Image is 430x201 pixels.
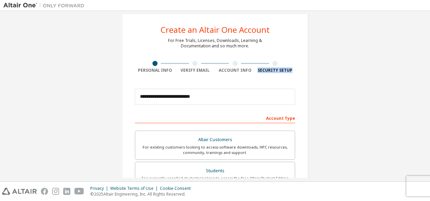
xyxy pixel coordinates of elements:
[2,188,37,195] img: altair_logo.svg
[160,186,195,191] div: Cookie Consent
[139,135,291,144] div: Altair Customers
[139,166,291,176] div: Students
[41,188,48,195] img: facebook.svg
[135,112,295,123] div: Account Type
[74,188,84,195] img: youtube.svg
[135,68,175,73] div: Personal Info
[215,68,255,73] div: Account Info
[90,191,195,197] p: © 2025 Altair Engineering, Inc. All Rights Reserved.
[139,176,291,186] div: For currently enrolled students looking to access the free Altair Student Edition bundle and all ...
[110,186,160,191] div: Website Terms of Use
[63,188,70,195] img: linkedin.svg
[161,26,270,34] div: Create an Altair One Account
[52,188,59,195] img: instagram.svg
[90,186,110,191] div: Privacy
[3,2,88,9] img: Altair One
[175,68,215,73] div: Verify Email
[168,38,262,49] div: For Free Trials, Licenses, Downloads, Learning & Documentation and so much more.
[255,68,295,73] div: Security Setup
[139,144,291,155] div: For existing customers looking to access software downloads, HPC resources, community, trainings ...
